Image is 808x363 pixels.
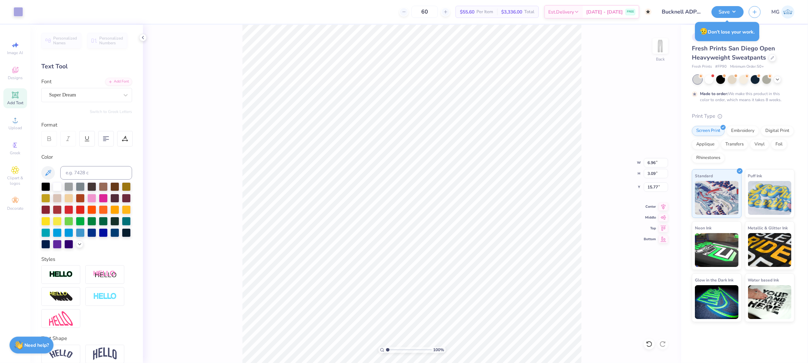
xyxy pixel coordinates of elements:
div: Don’t lose your work. [695,22,759,41]
span: 100 % [433,347,444,353]
div: Rhinestones [692,153,725,163]
input: – – [411,6,438,18]
span: MG [771,8,780,16]
div: Applique [692,139,719,150]
div: Print Type [692,112,794,120]
div: Transfers [721,139,748,150]
img: Negative Space [93,293,117,300]
div: Text Shape [41,335,132,342]
div: Vinyl [750,139,769,150]
div: Add Font [105,78,132,86]
span: Add Text [7,100,23,106]
span: Personalized Names [53,36,77,45]
div: Embroidery [727,126,759,136]
div: Format [41,121,133,129]
span: Fresh Prints [692,64,712,70]
span: Water based Ink [748,276,779,283]
span: Minimum Order: 50 + [730,64,764,70]
img: Puff Ink [748,181,792,215]
img: 3d Illusion [49,291,73,302]
span: Per Item [476,8,493,16]
div: We make this product in this color to order, which means it takes 8 weeks. [700,91,783,103]
span: Clipart & logos [3,175,27,186]
strong: Made to order: [700,91,728,96]
span: Total [524,8,534,16]
span: Middle [644,215,656,220]
img: Free Distort [49,311,73,326]
button: Save [711,6,744,18]
img: Arc [49,349,73,359]
div: Screen Print [692,126,725,136]
span: Neon Ink [695,224,711,231]
span: Glow in the Dark Ink [695,276,733,283]
span: Image AI [7,50,23,55]
span: FREE [627,9,634,14]
img: Back [654,39,667,53]
img: Neon Ink [695,233,739,267]
a: MG [771,5,794,19]
img: Glow in the Dark Ink [695,285,739,319]
span: Designs [8,75,23,81]
span: Upload [8,125,22,131]
div: Foil [771,139,787,150]
button: Switch to Greek Letters [90,109,132,114]
strong: Need help? [25,342,49,348]
span: Bottom [644,237,656,242]
span: 😥 [700,27,708,36]
img: Mary Grace [781,5,794,19]
img: Arch [93,347,117,360]
label: Font [41,78,51,86]
span: Metallic & Glitter Ink [748,224,788,231]
span: Greek [10,150,21,156]
span: Fresh Prints San Diego Open Heavyweight Sweatpants [692,44,775,62]
img: Stroke [49,271,73,278]
span: Center [644,204,656,209]
input: Untitled Design [657,5,706,19]
span: Personalized Numbers [99,36,123,45]
span: # FP90 [715,64,727,70]
span: [DATE] - [DATE] [586,8,623,16]
div: Digital Print [761,126,794,136]
div: Color [41,153,132,161]
span: $3,336.00 [501,8,522,16]
img: Metallic & Glitter Ink [748,233,792,267]
span: Decorate [7,206,23,211]
img: Shadow [93,270,117,279]
div: # 507895R [692,33,719,41]
span: $55.60 [460,8,474,16]
span: Est. Delivery [548,8,574,16]
div: Back [656,56,665,62]
div: Text Tool [41,62,132,71]
img: Standard [695,181,739,215]
span: Top [644,226,656,231]
input: e.g. 7428 c [60,166,132,180]
div: Styles [41,255,132,263]
span: Standard [695,172,713,179]
span: Puff Ink [748,172,762,179]
img: Water based Ink [748,285,792,319]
